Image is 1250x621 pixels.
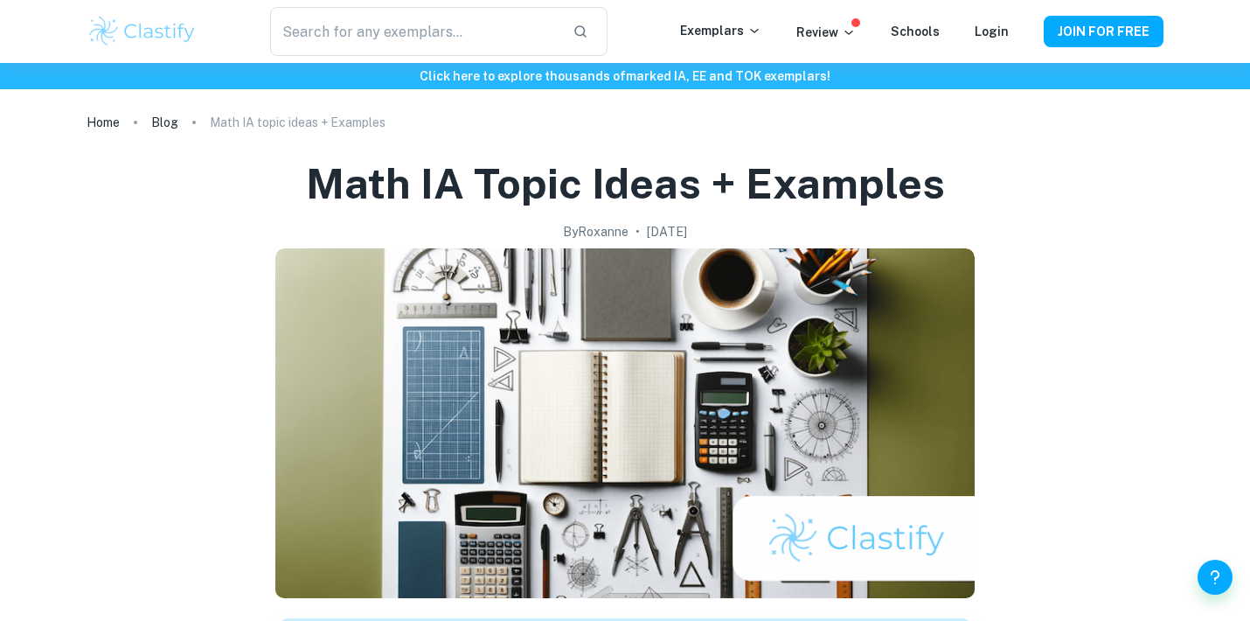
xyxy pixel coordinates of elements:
[210,113,385,132] p: Math IA topic ideas + Examples
[3,66,1247,86] h6: Click here to explore thousands of marked IA, EE and TOK exemplars !
[87,110,120,135] a: Home
[1198,560,1233,595] button: Help and Feedback
[891,24,940,38] a: Schools
[680,21,761,40] p: Exemplars
[975,24,1009,38] a: Login
[563,222,628,241] h2: By Roxanne
[151,110,178,135] a: Blog
[1044,16,1163,47] button: JOIN FOR FREE
[647,222,687,241] h2: [DATE]
[270,7,559,56] input: Search for any exemplars...
[796,23,856,42] p: Review
[635,222,640,241] p: •
[275,248,975,598] img: Math IA topic ideas + Examples cover image
[306,156,945,212] h1: Math IA topic ideas + Examples
[87,14,198,49] img: Clastify logo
